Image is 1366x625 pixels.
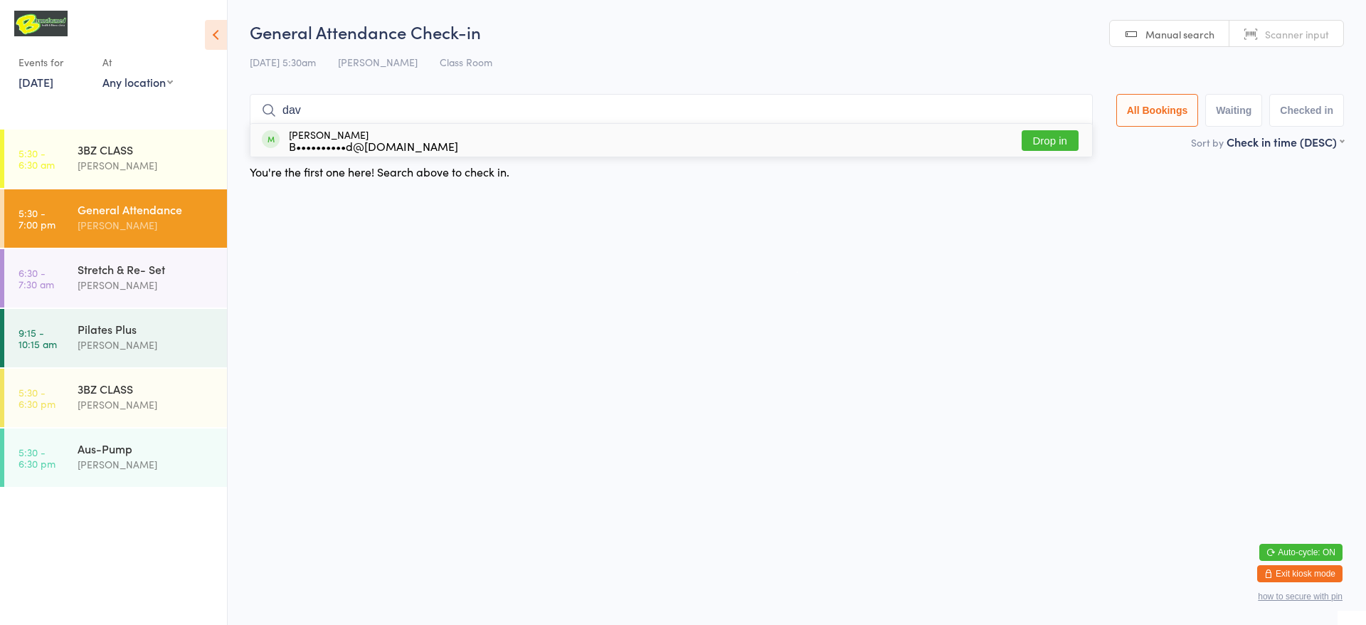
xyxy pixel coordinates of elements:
time: 5:30 - 6:30 am [18,147,55,170]
a: 5:30 -6:30 pm3BZ CLASS[PERSON_NAME] [4,369,227,427]
label: Sort by [1191,135,1224,149]
div: Any location [102,74,173,90]
div: [PERSON_NAME] [78,157,215,174]
time: 5:30 - 7:00 pm [18,207,55,230]
div: [PERSON_NAME] [78,277,215,293]
a: 5:30 -6:30 am3BZ CLASS[PERSON_NAME] [4,130,227,188]
div: Pilates Plus [78,321,215,337]
div: [PERSON_NAME] [78,456,215,473]
div: 3BZ CLASS [78,142,215,157]
button: Exit kiosk mode [1257,565,1343,582]
div: Check in time (DESC) [1227,134,1344,149]
button: All Bookings [1116,94,1199,127]
a: 6:30 -7:30 amStretch & Re- Set[PERSON_NAME] [4,249,227,308]
button: Drop in [1022,130,1079,151]
h2: General Attendance Check-in [250,20,1344,43]
div: [PERSON_NAME] [78,396,215,413]
button: Waiting [1205,94,1262,127]
time: 5:30 - 6:30 pm [18,446,55,469]
time: 6:30 - 7:30 am [18,267,54,290]
div: [PERSON_NAME] [78,337,215,353]
time: 9:15 - 10:15 am [18,327,57,350]
a: 5:30 -6:30 pmAus-Pump[PERSON_NAME] [4,429,227,487]
span: Scanner input [1265,27,1329,41]
span: [DATE] 5:30am [250,55,316,69]
time: 5:30 - 6:30 pm [18,387,55,409]
div: [PERSON_NAME] [78,217,215,233]
a: 5:30 -7:00 pmGeneral Attendance[PERSON_NAME] [4,189,227,248]
div: You're the first one here! Search above to check in. [250,164,509,179]
span: [PERSON_NAME] [338,55,418,69]
button: how to secure with pin [1258,592,1343,602]
span: Class Room [440,55,492,69]
div: Aus-Pump [78,441,215,456]
div: [PERSON_NAME] [289,129,458,152]
span: Manual search [1145,27,1214,41]
div: B••••••••••d@[DOMAIN_NAME] [289,140,458,152]
button: Checked in [1269,94,1344,127]
div: At [102,51,173,74]
div: Stretch & Re- Set [78,261,215,277]
input: Search [250,94,1093,127]
a: [DATE] [18,74,53,90]
div: 3BZ CLASS [78,381,215,396]
div: Events for [18,51,88,74]
img: B Transformed Gym [14,11,68,36]
a: 9:15 -10:15 amPilates Plus[PERSON_NAME] [4,309,227,367]
button: Auto-cycle: ON [1259,544,1343,561]
div: General Attendance [78,201,215,217]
